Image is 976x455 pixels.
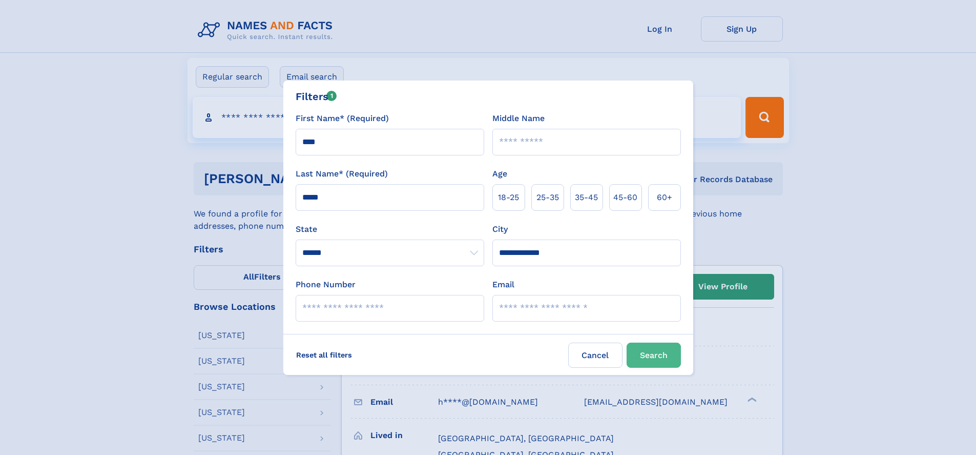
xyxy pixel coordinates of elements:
[613,191,637,204] span: 45‑60
[296,223,484,235] label: State
[575,191,598,204] span: 35‑45
[536,191,559,204] span: 25‑35
[289,343,359,367] label: Reset all filters
[296,279,356,291] label: Phone Number
[492,279,514,291] label: Email
[492,112,545,125] label: Middle Name
[568,343,622,368] label: Cancel
[296,168,388,180] label: Last Name* (Required)
[492,223,508,235] label: City
[627,343,681,368] button: Search
[296,89,337,104] div: Filters
[498,191,519,204] span: 18‑25
[657,191,672,204] span: 60+
[492,168,507,180] label: Age
[296,112,389,125] label: First Name* (Required)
